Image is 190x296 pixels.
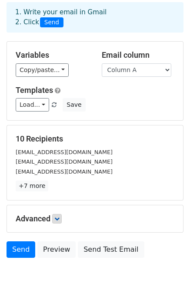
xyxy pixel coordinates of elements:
iframe: Chat Widget [147,254,190,296]
small: [EMAIL_ADDRESS][DOMAIN_NAME] [16,168,113,175]
h5: Email column [102,50,175,60]
a: Send Test Email [78,241,144,258]
button: Save [63,98,85,112]
a: Templates [16,86,53,95]
small: [EMAIL_ADDRESS][DOMAIN_NAME] [16,158,113,165]
a: Preview [37,241,76,258]
div: 1. Write your email in Gmail 2. Click [9,7,181,27]
small: [EMAIL_ADDRESS][DOMAIN_NAME] [16,149,113,155]
a: +7 more [16,181,48,191]
span: Send [40,17,63,28]
a: Load... [16,98,49,112]
h5: 10 Recipients [16,134,174,144]
h5: Variables [16,50,89,60]
a: Copy/paste... [16,63,69,77]
h5: Advanced [16,214,174,224]
a: Send [7,241,35,258]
